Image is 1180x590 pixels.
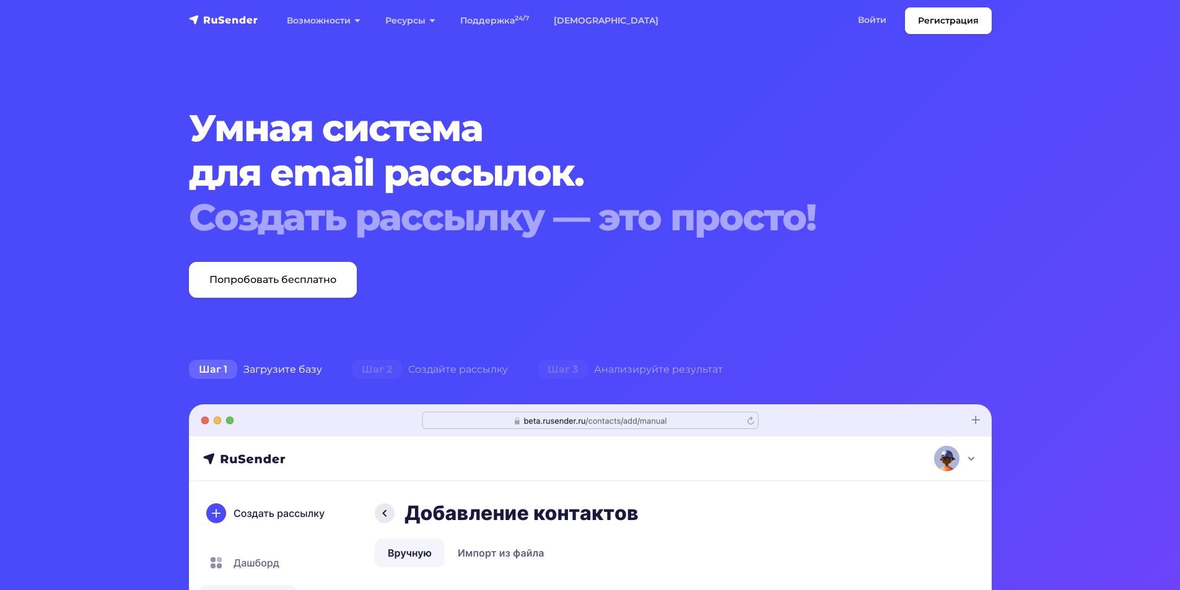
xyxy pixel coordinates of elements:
[515,14,529,22] sup: 24/7
[174,357,337,382] div: Загрузите базу
[189,360,237,380] span: Шаг 1
[538,360,588,380] span: Шаг 3
[352,360,402,380] span: Шаг 2
[189,14,258,26] img: RuSender
[189,106,924,240] h1: Умная система для email рассылок.
[337,357,523,382] div: Создайте рассылку
[373,8,448,33] a: Ресурсы
[523,357,738,382] div: Анализируйте результат
[274,8,373,33] a: Возможности
[189,195,924,240] div: Создать рассылку — это просто!
[846,7,899,33] a: Войти
[905,7,992,34] a: Регистрация
[541,8,671,33] a: [DEMOGRAPHIC_DATA]
[189,262,357,298] a: Попробовать бесплатно
[448,8,541,33] a: Поддержка24/7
